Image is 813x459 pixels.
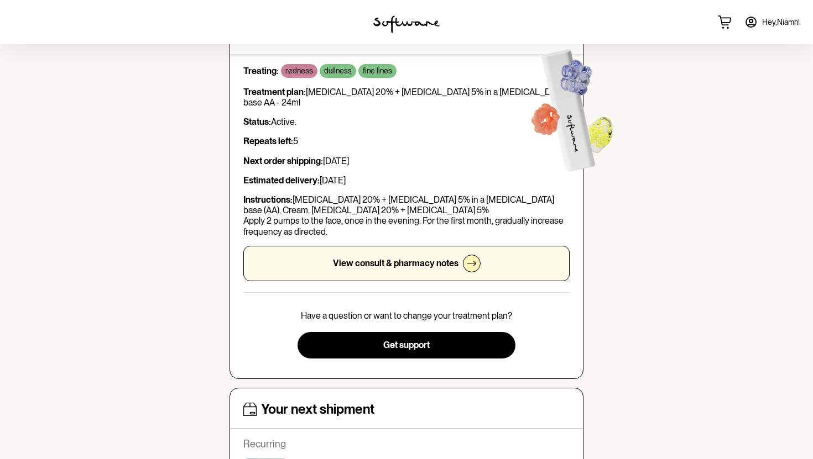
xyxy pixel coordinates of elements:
p: [MEDICAL_DATA] 20% + [MEDICAL_DATA] 5% in a [MEDICAL_DATA] base AA - 24ml [243,87,570,108]
strong: Instructions: [243,194,293,205]
p: [MEDICAL_DATA] 20% + [MEDICAL_DATA] 5% in a [MEDICAL_DATA] base (AA), Cream, [MEDICAL_DATA] 20% +... [243,194,570,237]
strong: Treatment plan: [243,87,306,97]
h4: Your next shipment [261,402,374,418]
p: [DATE] [243,175,570,186]
strong: Treating: [243,66,279,76]
p: fine lines [363,66,392,76]
strong: Estimated delivery: [243,175,320,186]
img: Software treatment bottle [508,28,632,186]
p: Have a question or want to change your treatment plan? [301,310,512,321]
strong: Repeats left: [243,136,293,146]
span: Get support [383,340,430,350]
img: software logo [373,15,440,33]
p: 5 [243,136,570,146]
p: dullness [324,66,352,76]
p: redness [285,66,313,76]
a: Hey,Niamh! [738,9,806,35]
span: Hey, Niamh ! [762,18,800,27]
strong: Next order shipping: [243,156,323,166]
p: View consult & pharmacy notes [333,258,458,268]
p: Active. [243,117,570,127]
button: Get support [298,332,515,358]
p: [DATE] [243,156,570,166]
p: Recurring [243,438,570,450]
strong: Status: [243,117,271,127]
